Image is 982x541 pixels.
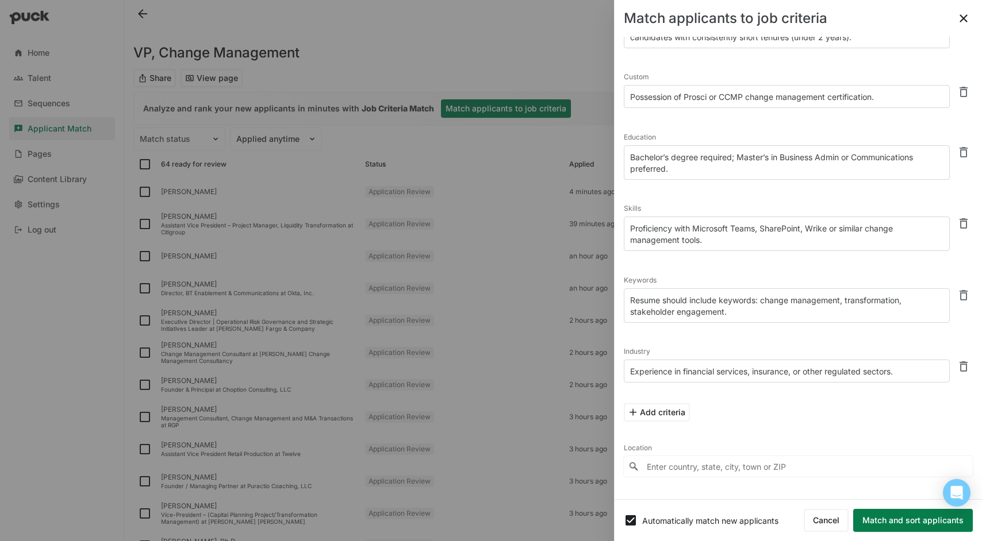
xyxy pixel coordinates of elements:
input: Enter country, state, city, town or ZIP [624,456,973,477]
button: Cancel [804,509,849,532]
button: Match and sort applicants [853,509,973,532]
textarea: Bachelor’s degree required; Master’s in Business Admin or Communications preferred. [624,145,950,180]
div: Automatically match new applicants [642,516,804,525]
button: Add criteria [624,403,690,422]
textarea: Resume should include keywords: change management, transformation, stakeholder engagement. [624,288,950,323]
textarea: Proficiency with Microsoft Teams, SharePoint, Wrike or similar change management tools. [624,217,950,251]
div: Match applicants to job criteria [624,11,827,25]
div: Education [624,129,950,145]
div: Location [624,440,973,456]
div: Industry [624,343,950,360]
div: Custom [624,69,950,85]
div: Skills [624,200,950,217]
div: Keywords [624,272,950,288]
textarea: Experience in financial services, insurance, or other regulated sectors. [624,360,950,382]
div: Open Intercom Messenger [943,479,971,507]
textarea: Possession of Prosci or CCMP change management certification. [624,85,950,108]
